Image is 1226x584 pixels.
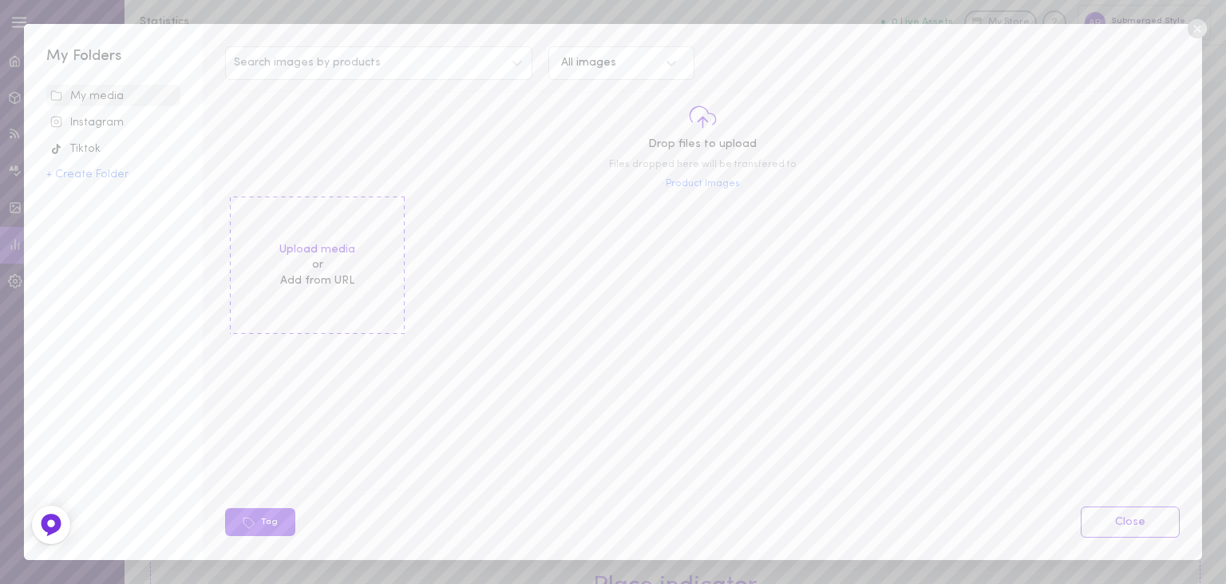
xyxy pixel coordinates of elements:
[279,242,355,258] label: Upload media
[203,24,1201,559] div: Search images by productsAll imagesDrop files to uploadFiles dropped here will be transfered toPr...
[50,141,176,157] div: Tiktok
[609,160,797,169] span: Files dropped here will be transfered to
[50,115,176,131] div: Instagram
[561,58,616,69] div: All images
[50,89,176,105] div: My media
[46,169,129,181] button: + Create Folder
[225,508,295,536] button: Tag
[648,137,757,153] span: Drop files to upload
[280,275,354,287] span: Add from URL
[666,177,740,191] span: Product Images
[39,513,63,537] img: Feedback Button
[1081,507,1180,538] a: Close
[46,49,122,64] span: My Folders
[234,58,381,69] span: Search images by products
[279,257,355,273] span: or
